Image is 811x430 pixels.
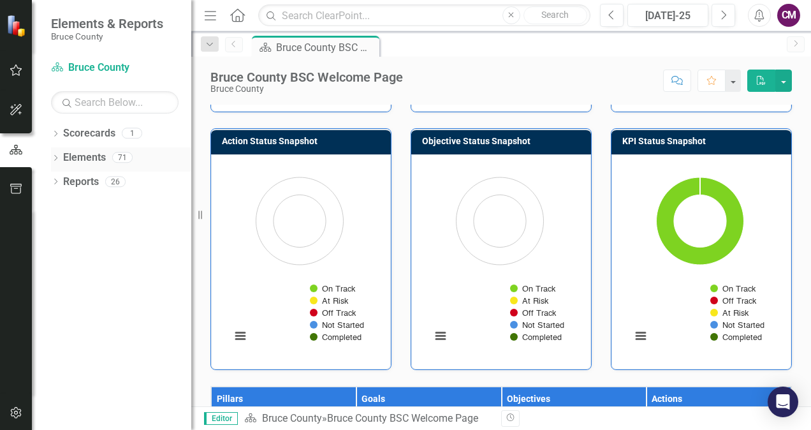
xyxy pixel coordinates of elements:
[510,320,564,330] button: Show Not Started
[210,84,403,94] div: Bruce County
[510,284,555,293] button: Show On Track
[510,308,555,318] button: Show Off Track
[425,165,578,356] div: Chart. Highcharts interactive chart.
[258,4,590,27] input: Search ClearPoint...
[510,332,562,342] button: Show Completed
[310,320,363,330] button: Show Not Started
[710,320,764,330] button: Show Not Started
[425,165,575,356] svg: Interactive chart
[541,10,569,20] span: Search
[625,165,775,356] svg: Interactive chart
[231,327,249,345] button: View chart menu, Chart
[710,308,749,318] button: Show At Risk
[710,284,756,293] button: Show On Track
[768,387,798,417] div: Open Intercom Messenger
[327,412,478,424] div: Bruce County BSC Welcome Page
[112,152,133,163] div: 71
[656,177,743,265] path: On Track, 1.
[210,70,403,84] div: Bruce County BSC Welcome Page
[262,412,322,424] a: Bruce County
[432,327,449,345] button: View chart menu, Chart
[105,176,126,187] div: 26
[710,332,762,342] button: Show Completed
[422,137,585,146] h3: Objective Status Snapshot
[51,61,179,75] a: Bruce County
[51,16,163,31] span: Elements & Reports
[224,165,377,356] div: Chart. Highcharts interactive chart.
[63,151,106,165] a: Elements
[51,91,179,114] input: Search Below...
[632,8,704,24] div: [DATE]-25
[627,4,708,27] button: [DATE]-25
[63,175,99,189] a: Reports
[625,165,778,356] div: Chart. Highcharts interactive chart.
[51,31,163,41] small: Bruce County
[632,327,650,345] button: View chart menu, Chart
[622,137,785,146] h3: KPI Status Snapshot
[510,296,548,306] button: Show At Risk
[63,126,115,141] a: Scorecards
[310,296,348,306] button: Show At Risk
[244,411,492,426] div: »
[523,6,587,24] button: Search
[310,332,362,342] button: Show Completed
[6,15,29,37] img: ClearPoint Strategy
[710,296,756,306] button: Show Off Track
[310,308,355,318] button: Show Off Track
[777,4,800,27] button: CM
[276,40,376,56] div: Bruce County BSC Welcome Page
[224,165,375,356] svg: Interactive chart
[204,412,238,425] span: Editor
[122,128,142,139] div: 1
[310,284,355,293] button: Show On Track
[222,137,384,146] h3: Action Status Snapshot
